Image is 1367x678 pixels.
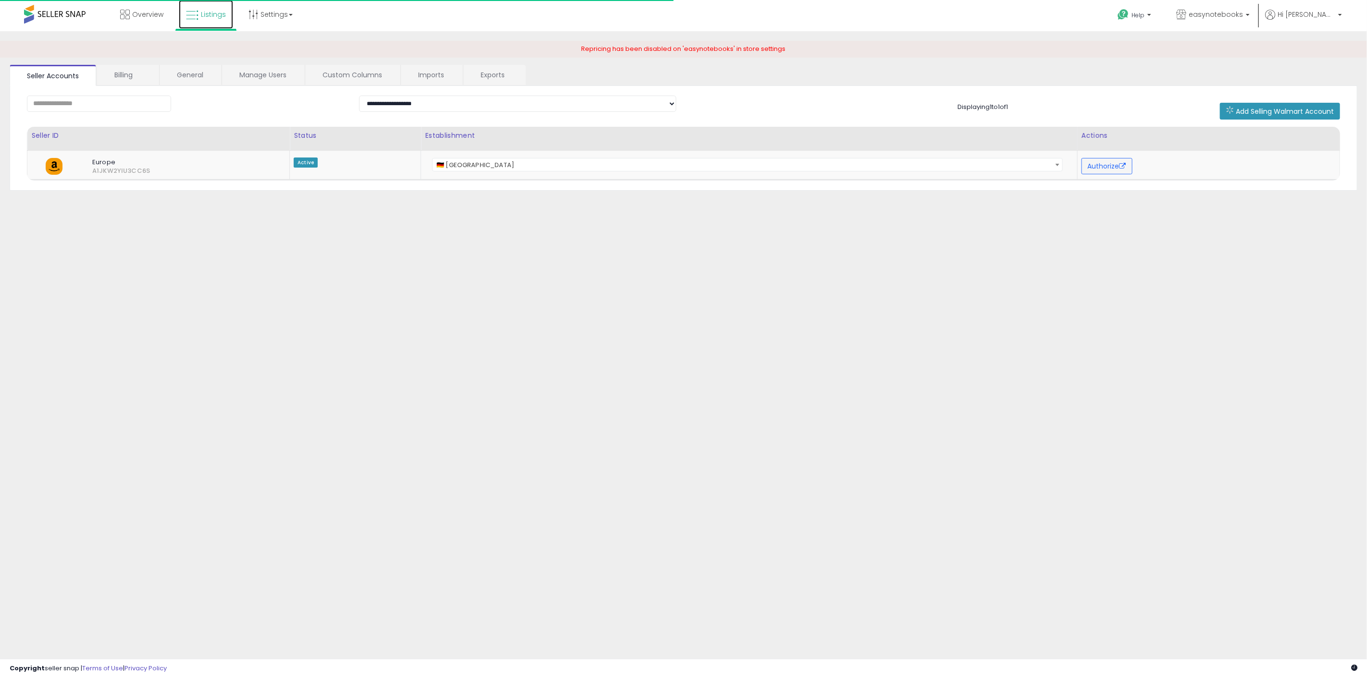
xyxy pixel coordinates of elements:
a: Custom Columns [305,65,399,85]
button: Add Selling Walmart Account [1220,103,1340,120]
div: Actions [1081,131,1336,141]
span: Europe [85,158,268,167]
div: Status [294,131,417,141]
span: Overview [132,10,163,19]
a: Imports [401,65,462,85]
span: Active [294,157,318,168]
span: easynotebooks [1189,10,1243,19]
i: Get Help [1117,9,1129,21]
img: amazon.png [46,158,62,175]
a: Manage Users [222,65,304,85]
button: Authorize [1081,158,1132,174]
a: Hi [PERSON_NAME] [1265,10,1342,31]
span: Displaying 1 to 1 of 1 [958,102,1008,111]
span: Hi [PERSON_NAME] [1278,10,1335,19]
span: Help [1131,11,1144,19]
a: Billing [97,65,158,85]
div: Establishment [425,131,1073,141]
a: General [160,65,221,85]
span: A1JKW2YIU3CC6S [85,167,115,175]
div: Seller ID [31,131,286,141]
span: 🇩🇪 Germany [432,158,1063,171]
span: Listings [201,10,226,19]
span: Add Selling Walmart Account [1236,107,1334,116]
a: Help [1110,1,1161,31]
a: Exports [463,65,525,85]
span: 🇩🇪 Germany [433,158,1062,172]
span: Repricing has been disabled on 'easynotebooks' in store settings [582,44,786,53]
a: Seller Accounts [10,65,96,86]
